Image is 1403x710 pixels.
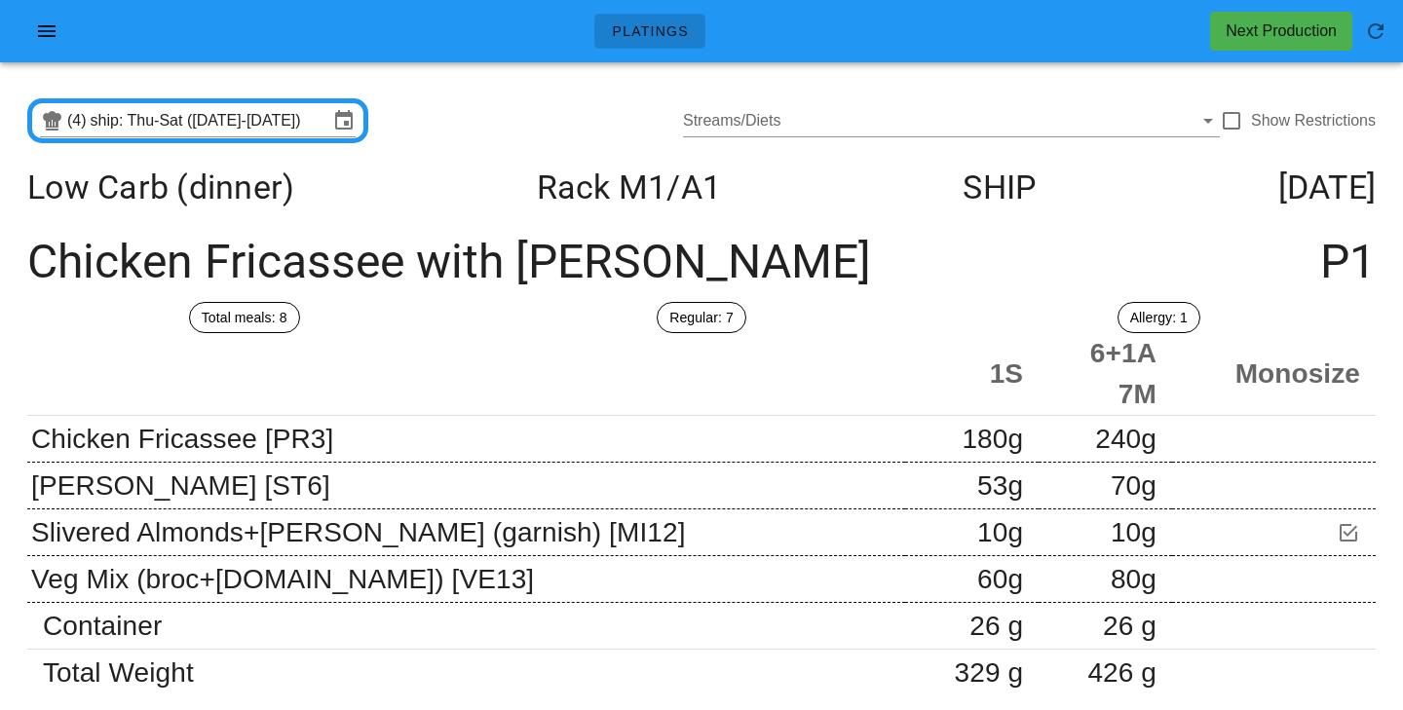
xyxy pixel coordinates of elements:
th: 1S [905,333,1039,416]
span: 70g [1111,470,1157,501]
td: 329 g [905,650,1039,696]
span: 10g [977,517,1023,547]
span: 60g [977,564,1023,594]
span: Total meals: 8 [202,303,287,332]
th: 6+1A 7M [1039,333,1172,416]
td: Total Weight [27,650,905,696]
td: 26 g [1039,603,1172,650]
span: /A1 [666,168,721,206]
div: Streams/Diets [683,105,1220,136]
div: Low Carb (dinner) Rack M1 SHIP [DATE] [12,152,1391,222]
span: 10g [1111,517,1157,547]
span: Allergy: 1 [1130,303,1188,332]
a: Platings [594,14,704,49]
td: Veg Mix (broc+[DOMAIN_NAME]) [VE13] [27,556,905,603]
td: 426 g [1039,650,1172,696]
td: [PERSON_NAME] [ST6] [27,463,905,509]
div: Chicken Fricassee with [PERSON_NAME] [12,222,1391,302]
span: 80g [1111,564,1157,594]
span: Regular: 7 [669,303,734,332]
div: (4) [67,111,91,131]
td: 26 g [905,603,1039,650]
span: 53g [977,470,1023,501]
span: 240g [1095,424,1157,454]
span: 180g [962,424,1023,454]
label: Show Restrictions [1251,111,1376,131]
th: Monosize [1172,333,1376,416]
td: Container [27,603,905,650]
div: Next Production [1226,19,1337,43]
span: P1 [1320,238,1376,286]
td: Chicken Fricassee [PR3] [27,416,905,463]
span: Platings [611,23,688,39]
td: Slivered Almonds+[PERSON_NAME] (garnish) [MI12] [27,509,905,556]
